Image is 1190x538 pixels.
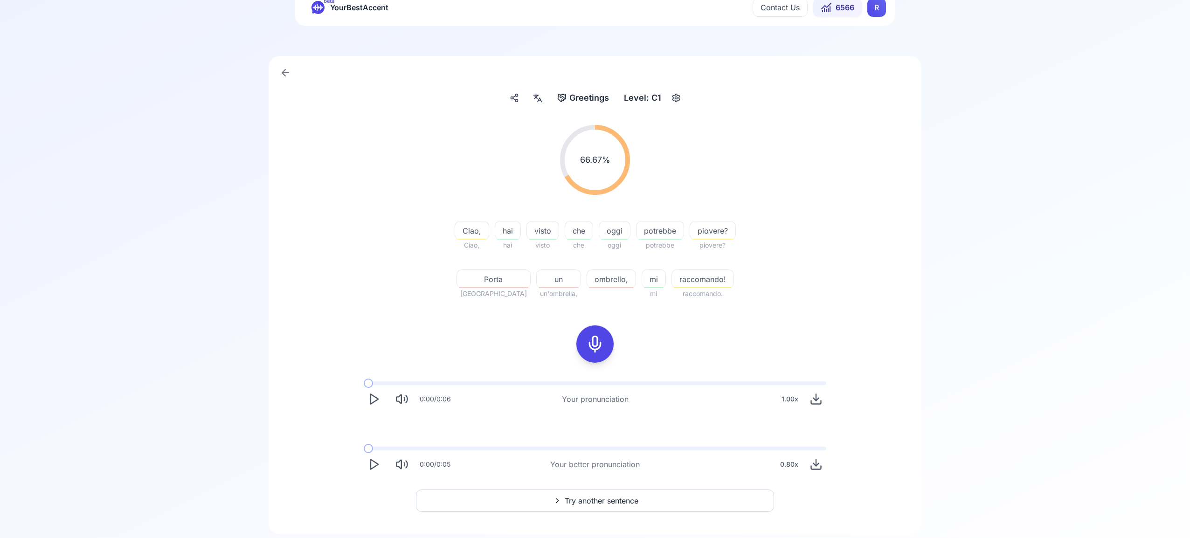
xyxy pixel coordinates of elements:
span: YourBestAccent [330,1,388,14]
button: Play [364,454,384,475]
span: piovere? [690,240,736,251]
span: hai [495,240,521,251]
span: che [565,225,593,236]
span: Greetings [569,91,609,104]
div: Level: C1 [620,90,665,106]
button: che [565,221,593,240]
span: un [537,274,581,285]
button: Level: C1 [620,90,684,106]
span: ombrello, [587,274,636,285]
span: hai [495,225,520,236]
button: hai [495,221,521,240]
div: 0.80 x [776,455,802,474]
button: piovere? [690,221,736,240]
button: Try another sentence [416,490,774,512]
div: Your better pronunciation [550,459,640,470]
button: oggi [599,221,630,240]
button: Mute [392,454,412,475]
span: Ciao, [455,240,489,251]
button: Mute [392,389,412,409]
button: raccomando! [671,269,734,288]
span: mi [642,274,665,285]
span: Porta [457,274,530,285]
span: Ciao, [455,225,489,236]
span: visto [526,240,559,251]
button: potrebbe [636,221,684,240]
span: oggi [599,240,630,251]
div: 0:00 / 0:06 [420,394,451,404]
button: mi [642,269,666,288]
span: 6566 [836,2,854,13]
span: potrebbe [637,225,684,236]
span: [GEOGRAPHIC_DATA] [457,288,531,299]
div: Your pronunciation [562,393,629,405]
span: Try another sentence [565,495,638,506]
div: 1.00 x [778,390,802,408]
button: Porta [457,269,531,288]
span: un'ombrella, [536,288,581,299]
a: betaYourBestAccent [304,1,396,14]
span: potrebbe [636,240,684,251]
button: ombrello, [587,269,636,288]
div: 0:00 / 0:05 [420,460,450,469]
span: oggi [599,225,630,236]
button: Greetings [553,90,613,106]
button: Play [364,389,384,409]
span: mi [642,288,666,299]
button: visto [526,221,559,240]
button: Ciao, [455,221,489,240]
button: Download audio [806,389,826,409]
span: piovere? [690,225,735,236]
span: 66.67 % [580,153,610,166]
span: raccomando. [671,288,734,299]
span: visto [527,225,559,236]
span: che [565,240,593,251]
button: Download audio [806,454,826,475]
span: raccomando! [672,274,733,285]
button: un [536,269,581,288]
